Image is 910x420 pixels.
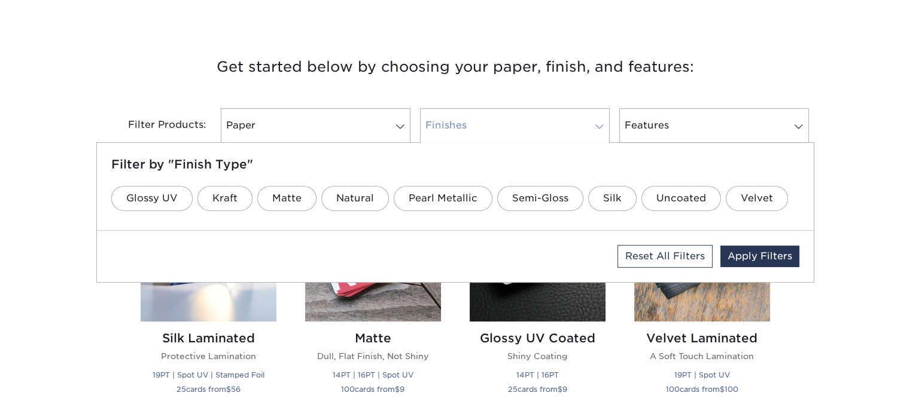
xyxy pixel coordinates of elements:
[720,246,799,267] a: Apply Filters
[470,350,605,362] p: Shiny Coating
[141,350,276,362] p: Protective Lamination
[305,186,441,410] a: Matte Business Cards Matte Dull, Flat Finish, Not Shiny 14PT | 16PT | Spot UV 100cards from$9
[176,385,186,394] span: 25
[226,385,231,394] span: $
[508,385,567,394] small: cards from
[617,245,713,268] a: Reset All Filters
[305,331,441,345] h2: Matte
[257,186,316,211] a: Matte
[588,186,637,211] a: Silk
[153,370,264,379] small: 19PT | Spot UV | Stamped Foil
[333,370,413,379] small: 14PT | 16PT | Spot UV
[341,385,404,394] small: cards from
[562,385,567,394] span: 9
[720,385,725,394] span: $
[725,385,738,394] span: 100
[141,186,276,410] a: Silk Laminated Business Cards Silk Laminated Protective Lamination 19PT | Spot UV | Stamped Foil ...
[305,350,441,362] p: Dull, Flat Finish, Not Shiny
[176,385,241,394] small: cards from
[666,385,680,394] span: 100
[666,385,738,394] small: cards from
[726,186,788,211] a: Velvet
[111,157,799,171] h5: Filter by "Finish Type"
[321,186,389,211] a: Natural
[105,40,805,94] h3: Get started below by choosing your paper, finish, and features:
[619,108,809,143] a: Features
[141,331,276,345] h2: Silk Laminated
[231,385,241,394] span: 56
[111,186,193,211] a: Glossy UV
[674,370,730,379] small: 19PT | Spot UV
[400,385,404,394] span: 9
[634,186,770,410] a: Velvet Laminated Business Cards Velvet Laminated A Soft Touch Lamination 19PT | Spot UV 100cards ...
[197,186,252,211] a: Kraft
[221,108,410,143] a: Paper
[516,370,559,379] small: 14PT | 16PT
[395,385,400,394] span: $
[508,385,518,394] span: 25
[420,108,610,143] a: Finishes
[341,385,355,394] span: 100
[470,186,605,410] a: Glossy UV Coated Business Cards Glossy UV Coated Shiny Coating 14PT | 16PT 25cards from$9
[96,108,216,143] div: Filter Products:
[394,186,492,211] a: Pearl Metallic
[641,186,721,211] a: Uncoated
[558,385,562,394] span: $
[634,350,770,362] p: A Soft Touch Lamination
[497,186,583,211] a: Semi-Gloss
[470,331,605,345] h2: Glossy UV Coated
[634,331,770,345] h2: Velvet Laminated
